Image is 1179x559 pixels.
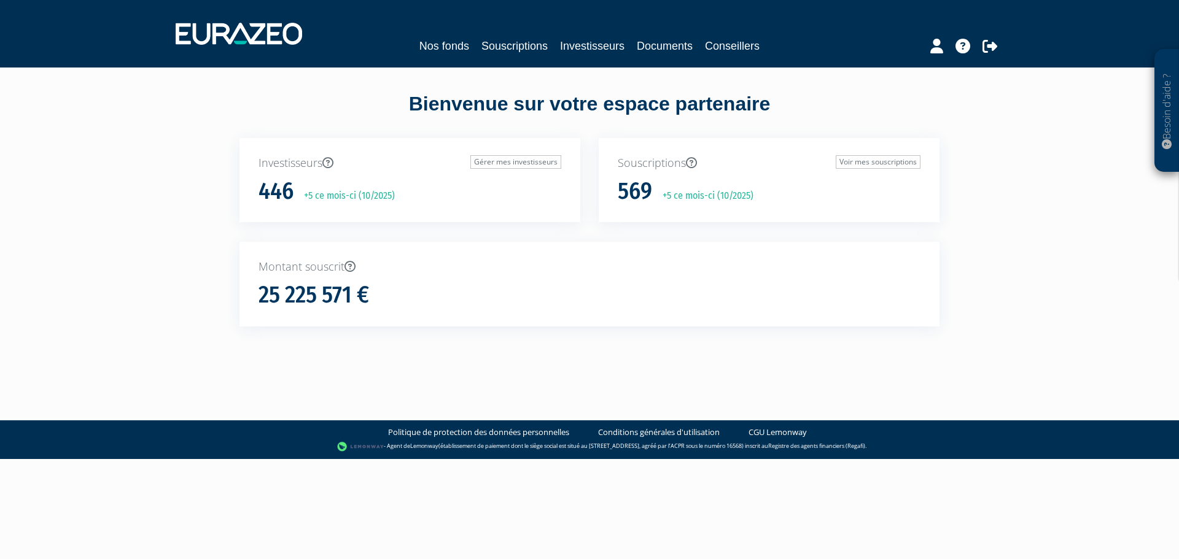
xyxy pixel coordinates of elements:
[388,426,569,438] a: Politique de protection des données personnelles
[176,23,302,45] img: 1732889491-logotype_eurazeo_blanc_rvb.png
[295,189,395,203] p: +5 ce mois-ci (10/2025)
[705,37,760,55] a: Conseillers
[560,37,625,55] a: Investisseurs
[618,179,652,204] h1: 569
[410,442,438,450] a: Lemonway
[259,282,369,308] h1: 25 225 571 €
[836,155,920,169] a: Voir mes souscriptions
[654,189,753,203] p: +5 ce mois-ci (10/2025)
[12,441,1167,453] div: - Agent de (établissement de paiement dont le siège social est situé au [STREET_ADDRESS], agréé p...
[598,426,720,438] a: Conditions générales d'utilisation
[618,155,920,171] p: Souscriptions
[259,155,561,171] p: Investisseurs
[259,179,294,204] h1: 446
[230,90,949,138] div: Bienvenue sur votre espace partenaire
[768,442,865,450] a: Registre des agents financiers (Regafi)
[337,441,384,453] img: logo-lemonway.png
[637,37,693,55] a: Documents
[259,259,920,275] p: Montant souscrit
[470,155,561,169] a: Gérer mes investisseurs
[1160,56,1174,166] p: Besoin d'aide ?
[481,37,548,55] a: Souscriptions
[419,37,469,55] a: Nos fonds
[749,426,807,438] a: CGU Lemonway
